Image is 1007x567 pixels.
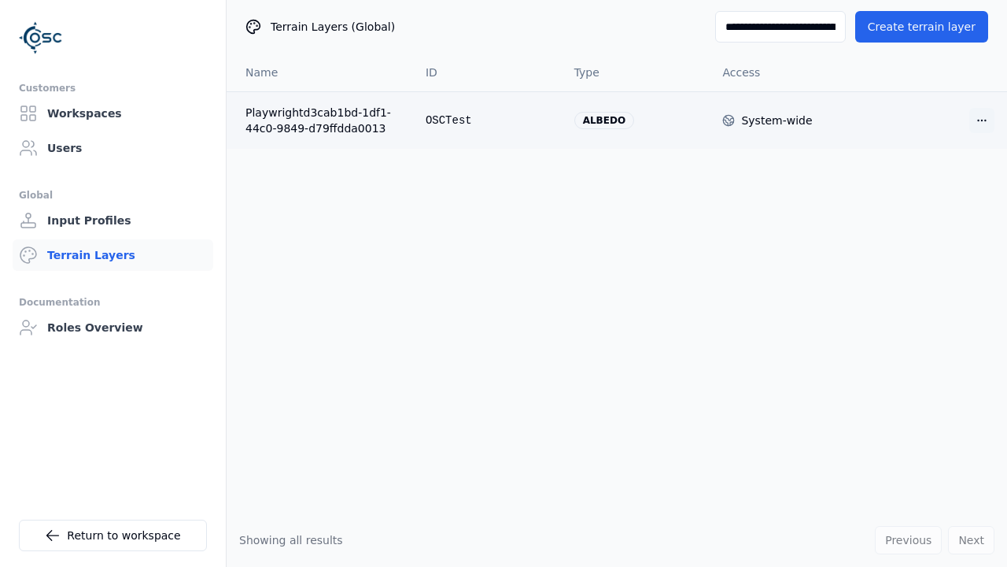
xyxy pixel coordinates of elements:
span: Terrain Layers (Global) [271,19,395,35]
a: Playwrightd3cab1bd-1df1-44c0-9849-d79ffdda0013 [245,105,400,136]
div: albedo [574,112,634,129]
div: Global [19,186,207,205]
img: Logo [19,16,63,60]
button: Create terrain layer [855,11,988,43]
th: Access [710,54,858,91]
a: Users [13,132,213,164]
div: OSCTest [426,113,549,128]
th: ID [413,54,562,91]
div: Customers [19,79,207,98]
a: Workspaces [13,98,213,129]
div: Documentation [19,293,207,312]
a: Input Profiles [13,205,213,236]
div: System-wide [741,113,812,128]
a: Roles Overview [13,312,213,343]
th: Name [227,54,413,91]
span: Showing all results [239,534,343,547]
a: Terrain Layers [13,239,213,271]
th: Type [562,54,710,91]
a: Return to workspace [19,520,207,551]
